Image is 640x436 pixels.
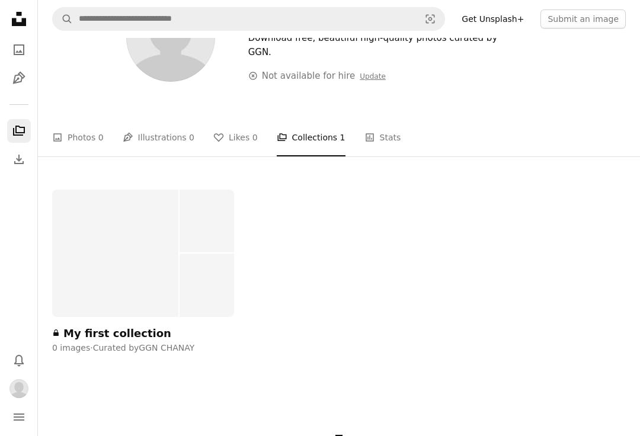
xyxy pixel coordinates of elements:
button: Submit an image [540,9,626,28]
a: Download History [7,148,31,171]
div: Download free, beautiful high-quality photos curated by GGN. [248,31,513,59]
a: Home — Unsplash [7,7,31,33]
a: Get Unsplash+ [455,9,531,28]
a: Illustrations 0 [123,118,194,156]
button: Search Unsplash [53,8,73,30]
a: GGN CHANAY [139,343,194,352]
span: 0 [98,131,104,144]
div: Not available for hire [248,69,386,83]
a: Illustrations [7,66,31,90]
div: 0 images · Curated by [52,342,234,354]
button: Notifications [7,348,31,372]
a: My first collection [52,190,234,339]
button: Visual search [416,8,444,30]
span: 0 [252,131,258,144]
div: My first collection [63,326,171,341]
a: Photos 0 [52,118,104,156]
button: Menu [7,405,31,429]
span: 0 [189,131,194,144]
form: Find visuals sitewide [52,7,445,31]
a: Update [360,72,385,81]
button: Profile [7,377,31,400]
a: Photos [7,38,31,62]
a: Collections [7,119,31,143]
a: Likes 0 [213,118,258,156]
a: Stats [364,118,401,156]
img: Avatar of user GGN CHANAY [9,379,28,398]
